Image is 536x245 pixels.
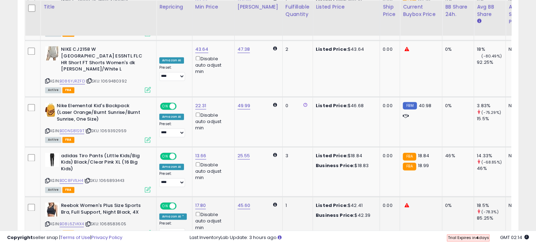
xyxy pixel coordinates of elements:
small: (-68.85%) [481,159,501,165]
div: 0% [445,202,468,209]
a: 13.66 [195,152,207,159]
a: 17.80 [195,202,206,209]
div: Amazon AI [159,114,184,120]
div: 14.33% [477,153,505,159]
div: N/A [509,153,532,159]
div: Avg Selling Price [509,3,534,25]
small: FBA [403,163,416,170]
div: $18.84 [316,153,374,159]
span: FBA [62,137,74,143]
div: 46% [477,165,505,172]
div: 46% [445,153,468,159]
div: Preset: [159,171,187,187]
div: 0.00 [383,153,394,159]
a: Privacy Policy [91,234,122,241]
div: 2 [285,46,307,53]
span: All listings currently available for purchase on Amazon [45,87,61,93]
div: Current Buybox Price [403,3,439,18]
b: 4 [475,235,479,240]
div: 0.00 [383,46,394,53]
div: Listed Price [316,3,377,11]
b: adidas Tiro Pants (Little Kids/Big Kids) Black/Clear Pink XL (16 Big Kids) [61,153,147,174]
div: 15.5% [477,116,505,122]
div: Amazon AI [159,57,184,63]
div: ASIN: [45,153,151,192]
div: BB Share 24h. [445,3,471,18]
span: | SKU: 1066893443 [84,178,124,183]
a: B086YJRZFD [60,78,85,84]
div: Preset: [159,221,187,237]
div: 0% [445,46,468,53]
span: OFF [175,103,187,109]
span: Trial Expires in days [448,235,489,240]
span: | SKU: 1068583605 [85,221,126,227]
a: B0DNS81S9T [60,128,84,134]
div: 18.5% [477,202,505,209]
img: 41hM2-Tf-bL._SL40_.jpg [45,202,59,216]
span: | SKU: 1069480392 [86,78,127,84]
span: 18.99 [418,162,429,169]
div: Disable auto adjust min [195,210,229,231]
span: ON [161,103,170,109]
div: Preset: [159,122,187,137]
div: ASIN: [45,202,151,235]
span: ON [161,153,170,159]
b: Listed Price: [316,102,348,109]
small: (-75.29%) [481,110,501,115]
span: 2025-10-6 02:14 GMT [500,234,529,241]
div: Amazon AI [159,164,184,170]
div: Min Price [195,3,232,11]
span: OFF [175,203,187,209]
a: B0C8FV1LH4 [60,178,83,184]
div: Fulfillable Quantity [285,3,310,18]
small: FBM [403,102,417,109]
div: Preset: [159,65,187,81]
div: $43.64 [316,46,374,53]
span: FBA [62,87,74,93]
div: 0 [285,103,307,109]
div: 3 [285,153,307,159]
span: | SKU: 1069392959 [85,128,127,134]
b: NIKE CJ2158 W [GEOGRAPHIC_DATA] ESSNTL FLC HR Short FT Shorts Women's dk [PERSON_NAME]/White L [61,46,147,74]
div: Repricing [159,3,189,11]
div: Last InventoryLab Update: 3 hours ago. [190,234,529,241]
div: $18.83 [316,163,374,169]
span: FBA [62,187,74,193]
div: Ship Price [383,3,397,18]
div: Amazon AI * [159,213,187,220]
div: N/A [509,46,532,53]
div: 18% [477,46,505,53]
a: 43.64 [195,46,209,53]
a: 22.31 [195,102,207,109]
b: Business Price: [316,212,355,219]
div: 1 [285,202,307,209]
b: Listed Price: [316,152,348,159]
b: Listed Price: [316,46,348,53]
small: FBA [403,153,416,160]
div: Disable auto adjust min [195,111,229,131]
span: 40.98 [419,102,432,109]
span: ON [161,203,170,209]
div: ASIN: [45,103,151,142]
img: 21xU7dIFwEL._SL40_.jpg [45,153,59,167]
div: $42.41 [316,202,374,209]
div: 0% [445,103,468,109]
span: 18.84 [418,152,430,159]
a: 45.60 [238,202,251,209]
strong: Copyright [7,234,33,241]
div: 3.83% [477,103,505,109]
a: 47.38 [238,46,250,53]
div: Title [43,3,153,11]
div: 85.25% [477,215,505,221]
div: $46.68 [316,103,374,109]
div: Disable auto adjust min [195,161,229,181]
div: 92.25% [477,59,505,66]
a: Terms of Use [60,234,90,241]
span: All listings currently available for purchase on Amazon [45,137,61,143]
div: seller snap | | [7,234,122,241]
img: 51BqdVe7XgL._SL40_.jpg [45,46,59,60]
b: Listed Price: [316,202,348,209]
span: All listings currently available for purchase on Amazon [45,187,61,193]
div: N/A [509,103,532,109]
div: $42.39 [316,212,374,219]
